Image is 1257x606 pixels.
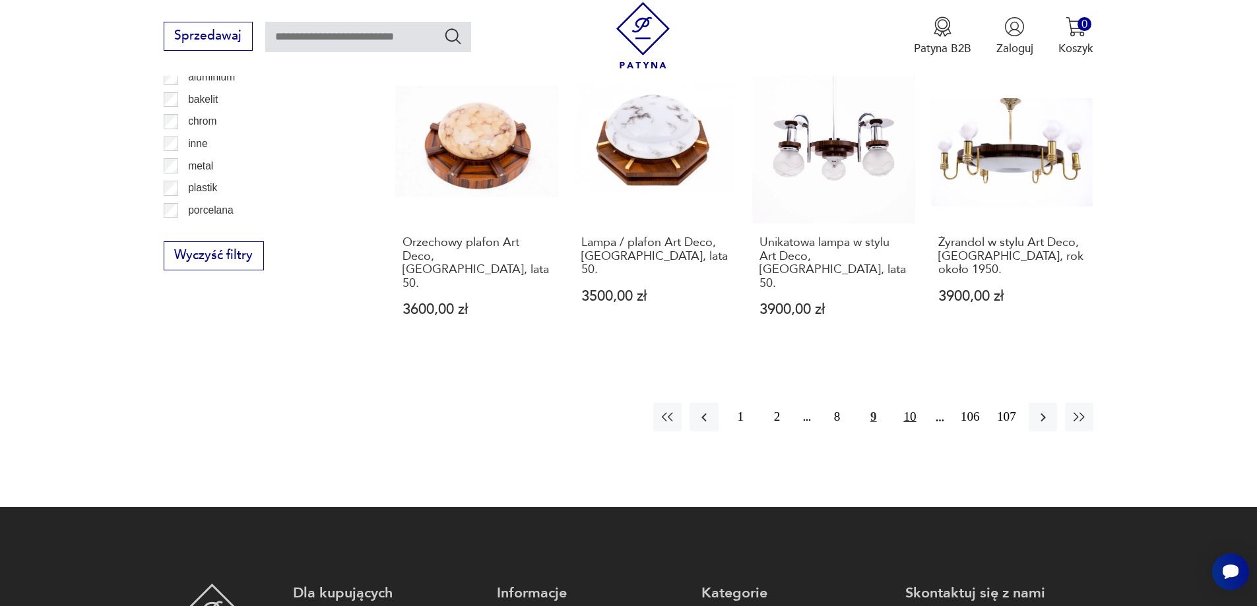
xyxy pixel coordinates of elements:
p: Zaloguj [996,41,1033,56]
p: aluminium [188,69,235,86]
button: 10 [895,403,924,431]
img: Ikona koszyka [1066,16,1086,37]
p: chrom [188,113,216,130]
img: Patyna - sklep z meblami i dekoracjami vintage [610,2,676,69]
a: Sprzedawaj [164,32,253,42]
img: Ikona medalu [932,16,953,37]
p: 3900,00 zł [759,303,908,317]
button: Patyna B2B [914,16,971,56]
h3: Lampa / plafon Art Deco, [GEOGRAPHIC_DATA], lata 50. [581,236,730,276]
button: 1 [726,403,755,431]
a: Ikona medaluPatyna B2B [914,16,971,56]
p: 3600,00 zł [403,303,551,317]
a: Orzechowy plafon Art Deco, Polska, lata 50.Orzechowy plafon Art Deco, [GEOGRAPHIC_DATA], lata 50.... [395,61,558,348]
img: Ikonka użytkownika [1004,16,1025,37]
h3: Orzechowy plafon Art Deco, [GEOGRAPHIC_DATA], lata 50. [403,236,551,290]
p: Informacje [497,584,685,603]
button: Sprzedawaj [164,22,253,51]
p: plastik [188,179,217,197]
button: 8 [823,403,851,431]
button: 2 [763,403,791,431]
p: inne [188,135,207,152]
p: Patyna B2B [914,41,971,56]
p: Dla kupujących [293,584,481,603]
p: 3500,00 zł [581,289,730,303]
p: Koszyk [1058,41,1093,56]
a: Unikatowa lampa w stylu Art Deco, Polska, lata 50.Unikatowa lampa w stylu Art Deco, [GEOGRAPHIC_D... [752,61,915,348]
iframe: Smartsupp widget button [1212,553,1249,590]
button: Szukaj [443,26,463,45]
p: metal [188,158,213,175]
button: Zaloguj [996,16,1033,56]
h3: Żyrandol w stylu Art Deco, [GEOGRAPHIC_DATA], rok około 1950. [938,236,1087,276]
a: Żyrandol w stylu Art Deco, Polska, rok około 1950.Żyrandol w stylu Art Deco, [GEOGRAPHIC_DATA], r... [931,61,1094,348]
button: Wyczyść filtry [164,241,264,270]
p: Kategorie [701,584,889,603]
p: 3900,00 zł [938,289,1087,303]
p: porcelana [188,202,234,219]
p: porcelit [188,224,221,241]
button: 106 [956,403,984,431]
div: 0 [1078,17,1091,31]
button: 9 [859,403,887,431]
button: 107 [992,403,1021,431]
p: bakelit [188,91,218,108]
button: 0Koszyk [1058,16,1093,56]
p: Skontaktuj się z nami [905,584,1093,603]
a: Lampa / plafon Art Deco, Polska, lata 50.Lampa / plafon Art Deco, [GEOGRAPHIC_DATA], lata 50.3500... [574,61,737,348]
h3: Unikatowa lampa w stylu Art Deco, [GEOGRAPHIC_DATA], lata 50. [759,236,908,290]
